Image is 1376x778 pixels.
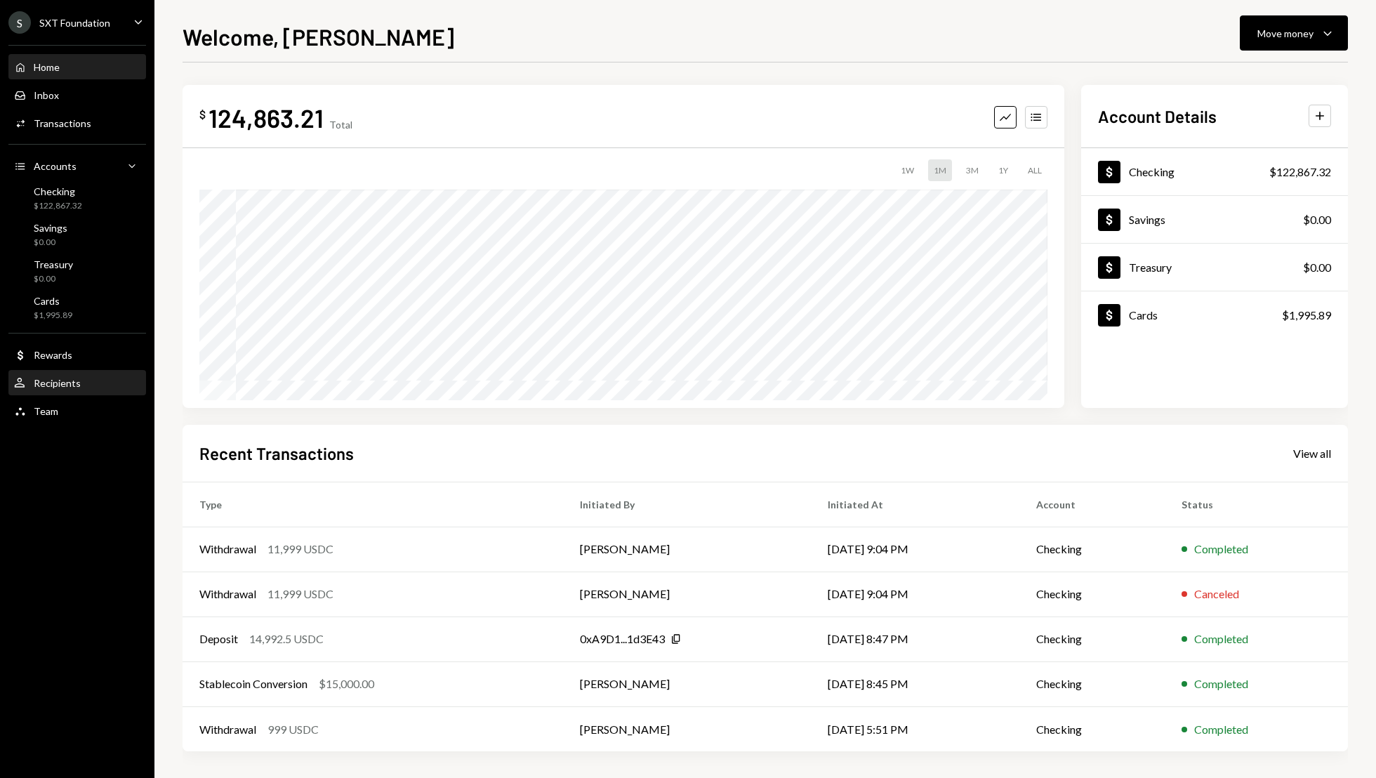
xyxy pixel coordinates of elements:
h1: Welcome, [PERSON_NAME] [183,22,454,51]
div: Cards [34,295,72,307]
div: Savings [34,222,67,234]
div: Total [329,119,352,131]
div: Completed [1194,541,1248,558]
div: Move money [1257,26,1314,41]
h2: Account Details [1098,105,1217,128]
td: [DATE] 9:04 PM [811,572,1020,617]
td: Checking [1019,617,1164,661]
th: Initiated By [563,482,810,527]
div: S [8,11,31,34]
a: Team [8,398,146,423]
div: Checking [34,185,82,197]
div: $0.00 [1303,211,1331,228]
td: [PERSON_NAME] [563,706,810,751]
div: 124,863.21 [209,102,324,133]
div: $122,867.32 [1269,164,1331,180]
div: 1W [895,159,920,181]
a: Savings$0.00 [8,218,146,251]
div: $1,995.89 [34,310,72,322]
td: Checking [1019,572,1164,617]
div: Completed [1194,675,1248,692]
div: 1M [928,159,952,181]
div: Completed [1194,721,1248,738]
td: [PERSON_NAME] [563,527,810,572]
a: Accounts [8,153,146,178]
div: 0xA9D1...1d3E43 [580,631,665,647]
button: Move money [1240,15,1348,51]
th: Type [183,482,563,527]
td: Checking [1019,706,1164,751]
a: Cards$1,995.89 [1081,291,1348,338]
div: $ [199,107,206,121]
div: 11,999 USDC [267,541,333,558]
a: View all [1293,445,1331,461]
th: Status [1165,482,1348,527]
a: Inbox [8,82,146,107]
div: Home [34,61,60,73]
div: Stablecoin Conversion [199,675,307,692]
h2: Recent Transactions [199,442,354,465]
div: Withdrawal [199,721,256,738]
a: Home [8,54,146,79]
a: Checking$122,867.32 [1081,148,1348,195]
div: Treasury [1129,261,1172,274]
div: 14,992.5 USDC [249,631,324,647]
div: SXT Foundation [39,17,110,29]
td: [DATE] 5:51 PM [811,706,1020,751]
a: Recipients [8,370,146,395]
a: Rewards [8,342,146,367]
div: Inbox [34,89,59,101]
td: [DATE] 8:45 PM [811,661,1020,706]
a: Treasury$0.00 [8,254,146,288]
div: Canceled [1194,586,1239,602]
a: Savings$0.00 [1081,196,1348,243]
div: View all [1293,447,1331,461]
div: Checking [1129,165,1175,178]
div: Withdrawal [199,541,256,558]
div: Withdrawal [199,586,256,602]
div: Completed [1194,631,1248,647]
td: [DATE] 9:04 PM [811,527,1020,572]
div: $15,000.00 [319,675,374,692]
div: Team [34,405,58,417]
th: Account [1019,482,1164,527]
a: Cards$1,995.89 [8,291,146,324]
a: Treasury$0.00 [1081,244,1348,291]
div: ALL [1022,159,1047,181]
td: [DATE] 8:47 PM [811,617,1020,661]
div: $0.00 [1303,259,1331,276]
div: $0.00 [34,237,67,249]
td: Checking [1019,527,1164,572]
td: [PERSON_NAME] [563,572,810,617]
div: 999 USDC [267,721,319,738]
div: $122,867.32 [34,200,82,212]
div: 1Y [993,159,1014,181]
div: 11,999 USDC [267,586,333,602]
th: Initiated At [811,482,1020,527]
div: $0.00 [34,273,73,285]
div: Cards [1129,308,1158,322]
a: Checking$122,867.32 [8,181,146,215]
div: Recipients [34,377,81,389]
div: Rewards [34,349,72,361]
div: Treasury [34,258,73,270]
div: Savings [1129,213,1165,226]
div: 3M [960,159,984,181]
td: Checking [1019,661,1164,706]
a: Transactions [8,110,146,136]
div: Deposit [199,631,238,647]
div: $1,995.89 [1282,307,1331,324]
div: Accounts [34,160,77,172]
td: [PERSON_NAME] [563,661,810,706]
div: Transactions [34,117,91,129]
